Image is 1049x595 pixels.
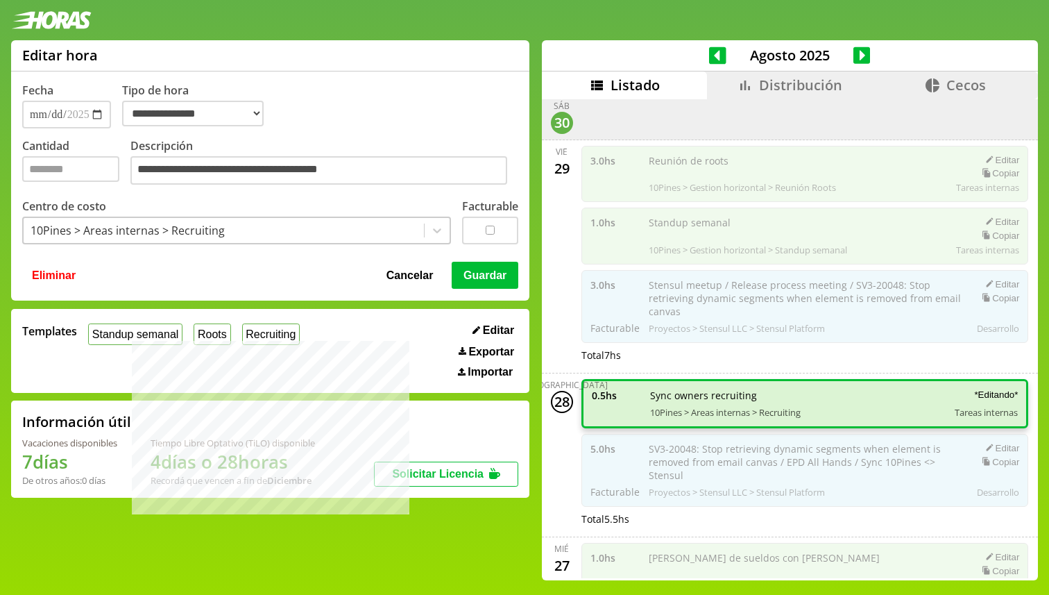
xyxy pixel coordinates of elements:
[22,199,106,214] label: Centro de costo
[151,449,315,474] h1: 4 días o 28 horas
[22,46,98,65] h1: Editar hora
[22,324,77,339] span: Templates
[22,449,117,474] h1: 7 días
[194,324,230,345] button: Roots
[382,262,438,288] button: Cancelar
[11,11,92,29] img: logotipo
[452,262,518,288] button: Guardar
[554,100,570,112] div: sáb
[581,349,1029,362] div: Total 7 hs
[554,543,569,555] div: mié
[483,324,514,337] span: Editar
[551,391,573,413] div: 28
[551,112,573,134] div: 30
[151,474,315,487] div: Recordá que vencen a fin de
[88,324,182,345] button: Standup semanal
[31,223,225,238] div: 10Pines > Areas internas > Recruiting
[122,101,264,126] select: Tipo de hora
[267,474,312,487] b: Diciembre
[22,437,117,449] div: Vacaciones disponibles
[468,366,513,378] span: Importar
[242,324,300,345] button: Recruiting
[22,156,119,182] input: Cantidad
[542,99,1038,578] div: scrollable content
[130,138,518,189] label: Descripción
[22,412,131,431] h2: Información útil
[551,158,573,180] div: 29
[454,345,518,359] button: Exportar
[130,156,507,185] textarea: Descripción
[22,83,53,98] label: Fecha
[374,462,518,487] button: Solicitar Licencia
[611,76,660,94] span: Listado
[581,512,1029,526] div: Total 5.5 hs
[462,199,518,214] label: Facturable
[22,474,117,487] div: De otros años: 0 días
[122,83,275,128] label: Tipo de hora
[726,46,853,65] span: Agosto 2025
[556,146,568,158] div: vie
[28,262,80,288] button: Eliminar
[551,555,573,577] div: 27
[151,437,315,449] div: Tiempo Libre Optativo (TiLO) disponible
[468,346,514,358] span: Exportar
[759,76,842,94] span: Distribución
[22,138,130,189] label: Cantidad
[468,324,518,337] button: Editar
[946,76,986,94] span: Cecos
[392,468,484,480] span: Solicitar Licencia
[516,379,608,391] div: [DEMOGRAPHIC_DATA]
